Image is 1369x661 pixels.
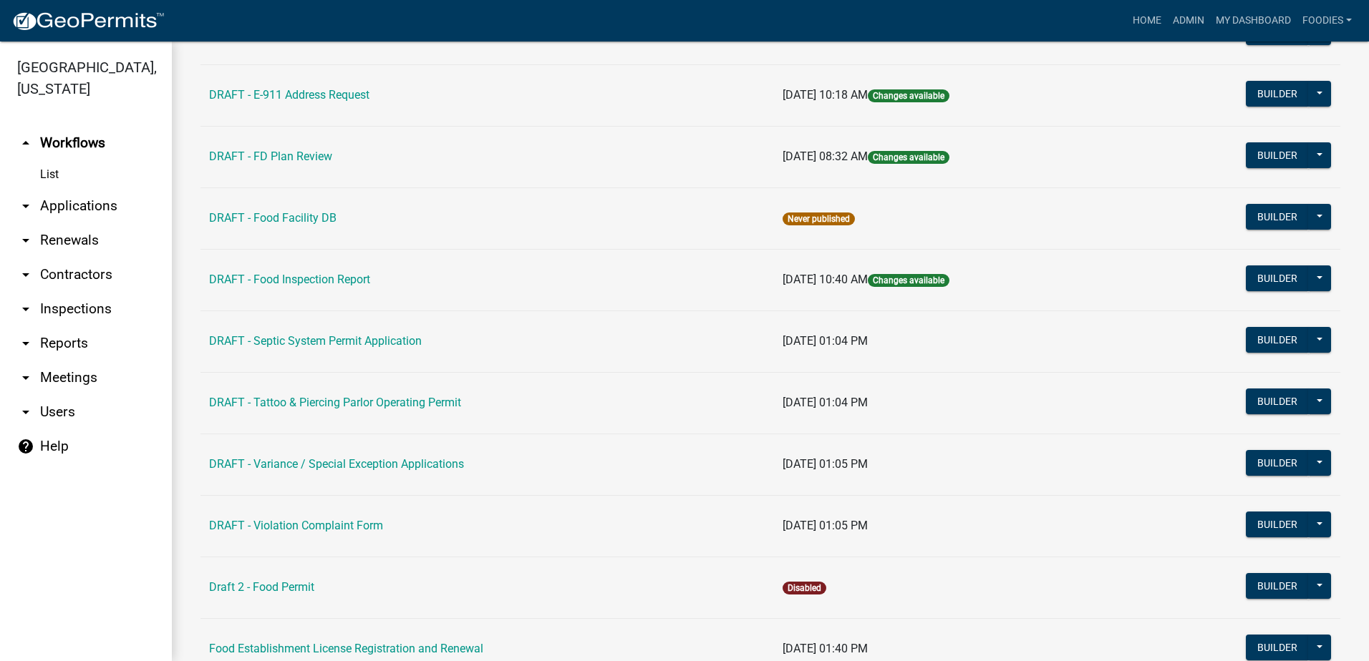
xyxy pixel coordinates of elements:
a: Draft 2 - Food Permit [209,580,314,594]
a: DRAFT - FD Plan Review [209,150,332,163]
button: Builder [1246,142,1309,168]
button: Builder [1246,327,1309,353]
span: [DATE] 01:05 PM [783,519,868,532]
i: arrow_drop_down [17,403,34,421]
a: Food Establishment License Registration and Renewal [209,642,483,655]
span: [DATE] 10:40 AM [783,273,868,286]
i: arrow_drop_down [17,197,34,215]
a: DRAFT - Tattoo & Piercing Parlor Operating Permit [209,396,461,409]
span: [DATE] 08:32 AM [783,150,868,163]
span: Never published [783,212,855,225]
button: Builder [1246,635,1309,660]
span: [DATE] 01:05 PM [783,457,868,471]
i: arrow_drop_down [17,266,34,283]
a: Foodies [1297,7,1358,34]
button: Builder [1246,511,1309,537]
span: [DATE] 01:04 PM [783,334,868,348]
a: DRAFT - Food Facility DB [209,211,337,225]
a: Home [1127,7,1167,34]
a: DRAFT - Variance / Special Exception Applications [209,457,464,471]
i: arrow_drop_down [17,335,34,352]
span: Changes available [868,151,949,164]
span: [DATE] 01:40 PM [783,642,868,655]
i: arrow_drop_down [17,369,34,386]
button: Builder [1246,450,1309,476]
button: Builder [1246,19,1309,45]
span: [DATE] 01:04 PM [783,396,868,409]
i: arrow_drop_down [17,232,34,249]
i: arrow_drop_down [17,300,34,318]
a: DRAFT - E-911 Address Request [209,88,369,102]
a: Admin [1167,7,1210,34]
a: DRAFT - Food Inspection Report [209,273,370,286]
i: help [17,438,34,455]
button: Builder [1246,81,1309,107]
button: Builder [1246,204,1309,230]
a: My Dashboard [1210,7,1297,34]
button: Builder [1246,265,1309,291]
span: Changes available [868,89,949,102]
span: [DATE] 10:18 AM [783,88,868,102]
button: Builder [1246,573,1309,599]
button: Builder [1246,388,1309,414]
span: Disabled [783,582,826,594]
span: Changes available [868,274,949,287]
i: arrow_drop_up [17,134,34,152]
a: DRAFT - Septic System Permit Application [209,334,422,348]
a: DRAFT - Violation Complaint Form [209,519,383,532]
